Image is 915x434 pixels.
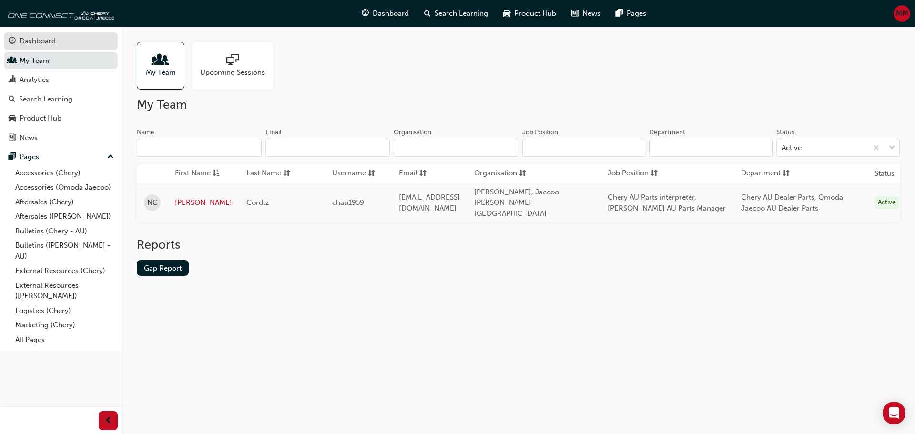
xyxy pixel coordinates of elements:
span: guage-icon [362,8,369,20]
span: Chery AU Parts interpreter, [PERSON_NAME] AU Parts Manager [608,193,726,212]
a: All Pages [11,333,118,347]
span: News [582,8,600,19]
div: Active [782,142,802,153]
a: Dashboard [4,32,118,50]
a: [PERSON_NAME] [175,197,232,208]
a: My Team [137,42,192,90]
h2: My Team [137,97,900,112]
span: car-icon [9,114,16,123]
span: My Team [146,67,176,78]
div: Analytics [20,74,49,85]
span: Organisation [474,168,517,180]
span: Chery AU Dealer Parts, Omoda Jaecoo AU Dealer Parts [741,193,843,212]
div: Email [265,128,282,137]
a: Logistics (Chery) [11,303,118,318]
button: Job Positionsorting-icon [608,168,660,180]
a: Upcoming Sessions [192,42,281,90]
a: Bulletins ([PERSON_NAME] - AU) [11,238,118,263]
span: Upcoming Sessions [200,67,265,78]
input: Job Position [522,139,646,157]
span: Job Position [608,168,649,180]
th: Status [874,168,895,179]
span: car-icon [503,8,510,20]
span: guage-icon [9,37,16,46]
h2: Reports [137,237,900,252]
span: people-icon [9,57,16,65]
a: pages-iconPages [608,4,654,23]
div: Open Intercom Messenger [883,402,905,424]
span: prev-icon [105,415,112,427]
span: pages-icon [9,153,16,161]
span: search-icon [424,8,431,20]
button: Pages [4,148,118,166]
button: DashboardMy TeamAnalyticsSearch LearningProduct HubNews [4,30,118,148]
span: news-icon [9,134,16,142]
button: Emailsorting-icon [399,168,451,180]
span: sorting-icon [519,168,526,180]
a: Search Learning [4,91,118,108]
span: Product Hub [514,8,556,19]
span: pages-icon [616,8,623,20]
a: External Resources (Chery) [11,263,118,278]
span: up-icon [107,151,114,163]
a: Accessories (Chery) [11,166,118,181]
span: Department [741,168,781,180]
a: External Resources ([PERSON_NAME]) [11,278,118,303]
a: search-iconSearch Learning [417,4,496,23]
div: Organisation [394,128,431,137]
div: Name [137,128,154,137]
a: oneconnect [5,4,114,23]
div: Status [776,128,794,137]
input: Department [649,139,773,157]
span: people-icon [154,54,167,67]
span: Cordtz [246,198,269,207]
a: Aftersales ([PERSON_NAME]) [11,209,118,224]
span: Username [332,168,366,180]
span: Pages [627,8,646,19]
button: Organisationsorting-icon [474,168,527,180]
span: MM [896,8,908,19]
span: Email [399,168,417,180]
div: Product Hub [20,113,61,124]
a: My Team [4,52,118,70]
a: Gap Report [137,260,189,276]
div: Pages [20,151,39,162]
a: Product Hub [4,110,118,127]
a: Bulletins (Chery - AU) [11,224,118,239]
span: asc-icon [213,168,220,180]
input: Organisation [394,139,518,157]
span: Last Name [246,168,281,180]
span: sorting-icon [783,168,790,180]
span: sorting-icon [368,168,375,180]
button: Last Namesorting-icon [246,168,299,180]
div: Dashboard [20,36,56,47]
span: First Name [175,168,211,180]
div: Job Position [522,128,558,137]
span: chart-icon [9,76,16,84]
a: guage-iconDashboard [354,4,417,23]
span: sorting-icon [651,168,658,180]
span: [PERSON_NAME], Jaecoo [PERSON_NAME][GEOGRAPHIC_DATA] [474,188,559,218]
a: Marketing (Chery) [11,318,118,333]
a: Accessories (Omoda Jaecoo) [11,180,118,195]
a: news-iconNews [564,4,608,23]
span: news-icon [571,8,579,20]
a: car-iconProduct Hub [496,4,564,23]
div: Search Learning [19,94,72,105]
span: chau1959 [332,198,364,207]
div: News [20,132,38,143]
button: MM [894,5,910,22]
span: [EMAIL_ADDRESS][DOMAIN_NAME] [399,193,460,212]
a: Aftersales (Chery) [11,195,118,210]
button: Departmentsorting-icon [741,168,793,180]
span: down-icon [889,142,895,154]
span: sorting-icon [419,168,427,180]
a: News [4,129,118,147]
span: search-icon [9,95,15,104]
input: Email [265,139,390,157]
span: sorting-icon [283,168,290,180]
div: Department [649,128,685,137]
input: Name [137,139,262,157]
span: sessionType_ONLINE_URL-icon [226,54,239,67]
